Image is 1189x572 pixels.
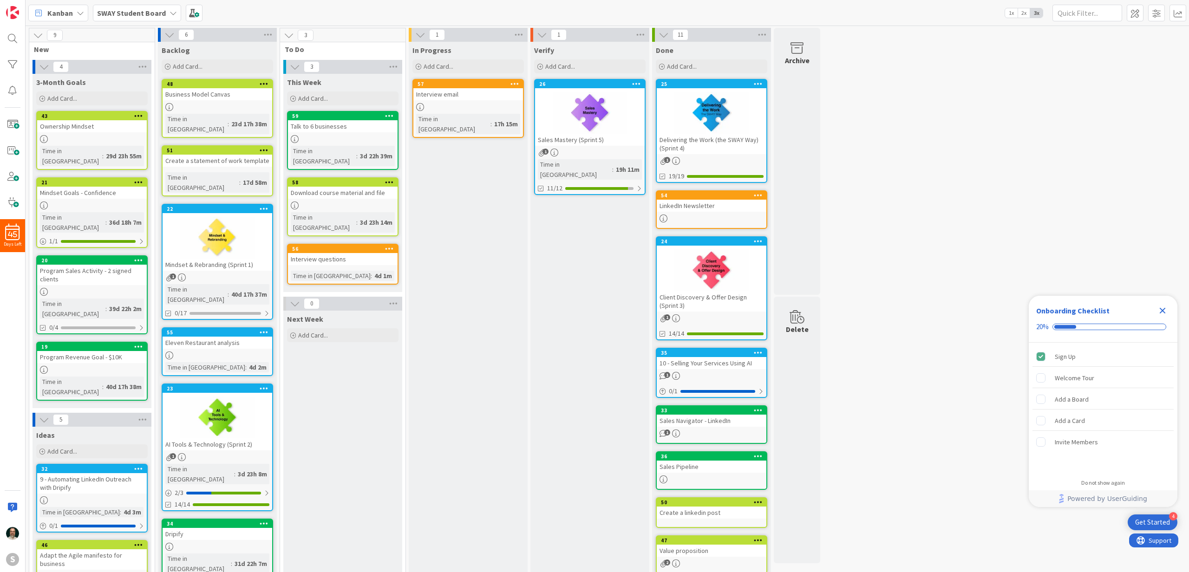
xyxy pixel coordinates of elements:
[47,94,77,103] span: Add Card...
[657,545,766,557] div: Value proposition
[162,327,273,376] a: 55Eleven Restaurant analysisTime in [GEOGRAPHIC_DATA]:4d 2m
[40,377,102,397] div: Time in [GEOGRAPHIC_DATA]
[20,1,42,13] span: Support
[661,453,766,460] div: 36
[170,453,176,459] span: 1
[657,461,766,473] div: Sales Pipeline
[1032,410,1174,431] div: Add a Card is incomplete.
[492,119,520,129] div: 17h 15m
[786,324,809,335] div: Delete
[291,271,371,281] div: Time in [GEOGRAPHIC_DATA]
[37,178,147,187] div: 21
[37,112,147,120] div: 43
[163,80,272,100] div: 48Business Model Canvas
[104,382,144,392] div: 40d 17h 38m
[539,81,645,87] div: 26
[36,177,148,248] a: 21Mindset Goals - ConfidenceTime in [GEOGRAPHIC_DATA]:36d 18h 7m1/1
[288,112,398,132] div: 59Talk to 6 businesses
[656,79,767,183] a: 25Delivering the Work (the SWAY Way) (Sprint 4)19/19
[298,94,328,103] span: Add Card...
[657,134,766,154] div: Delivering the Work (the SWAY Way) (Sprint 4)
[538,159,612,180] div: Time in [GEOGRAPHIC_DATA]
[661,537,766,544] div: 47
[235,469,269,479] div: 3d 23h 8m
[107,304,144,314] div: 39d 22h 2m
[247,362,269,372] div: 4d 2m
[163,528,272,540] div: Dripify
[53,61,69,72] span: 4
[1032,346,1174,367] div: Sign Up is complete.
[163,487,272,499] div: 2/3
[358,217,395,227] div: 3d 23h 14m
[657,191,766,212] div: 54LinkedIn Newsletter
[429,29,445,40] span: 1
[1055,351,1076,362] div: Sign Up
[37,256,147,265] div: 20
[657,536,766,545] div: 47
[413,80,523,100] div: 57Interview email
[657,452,766,461] div: 36
[657,80,766,88] div: 25
[120,507,121,517] span: :
[1018,8,1030,18] span: 2x
[1030,8,1043,18] span: 3x
[1029,343,1177,473] div: Checklist items
[49,236,58,246] span: 1 / 1
[40,146,102,166] div: Time in [GEOGRAPHIC_DATA]
[36,342,148,401] a: 19Program Revenue Goal - $10KTime in [GEOGRAPHIC_DATA]:40d 17h 38m
[661,81,766,87] div: 25
[288,187,398,199] div: Download course material and file
[657,291,766,312] div: Client Discovery & Offer Design (Sprint 3)
[37,541,147,570] div: 46Adapt the Agile manifesto for business
[165,464,234,484] div: Time in [GEOGRAPHIC_DATA]
[669,329,684,338] span: 14/14
[1036,305,1110,316] div: Onboarding Checklist
[102,151,104,161] span: :
[416,114,490,134] div: Time in [GEOGRAPHIC_DATA]
[229,119,269,129] div: 23d 17h 38m
[47,7,73,19] span: Kanban
[37,256,147,285] div: 20Program Sales Activity - 2 signed clients
[285,45,394,54] span: To Do
[661,407,766,414] div: 33
[657,536,766,557] div: 47Value proposition
[661,238,766,245] div: 24
[37,541,147,549] div: 46
[1032,389,1174,409] div: Add a Board is incomplete.
[37,120,147,132] div: Ownership Mindset
[1036,323,1049,331] div: 20%
[288,245,398,265] div: 56Interview questions
[288,253,398,265] div: Interview questions
[40,299,105,319] div: Time in [GEOGRAPHIC_DATA]
[163,80,272,88] div: 48
[107,217,144,227] div: 36d 18h 7m
[358,151,395,161] div: 3d 22h 39m
[34,45,143,54] span: New
[413,88,523,100] div: Interview email
[1055,415,1085,426] div: Add a Card
[49,521,58,531] span: 0 / 1
[163,520,272,528] div: 34
[8,231,17,238] span: 45
[657,237,766,312] div: 24Client Discovery & Offer Design (Sprint 3)
[612,164,614,175] span: :
[673,29,688,40] span: 11
[162,79,273,138] a: 48Business Model CanvasTime in [GEOGRAPHIC_DATA]:23d 17h 38m
[657,498,766,519] div: 50Create a linkedin post
[6,6,19,19] img: Visit kanbanzone.com
[163,384,272,450] div: 23AI Tools & Technology (Sprint 2)
[664,157,670,163] span: 1
[36,430,55,440] span: Ideas
[661,499,766,506] div: 50
[37,178,147,199] div: 21Mindset Goals - Confidence
[542,149,549,155] span: 1
[418,81,523,87] div: 57
[298,331,328,339] span: Add Card...
[37,343,147,363] div: 19Program Revenue Goal - $10K
[1055,436,1098,448] div: Invite Members
[170,273,176,279] span: 1
[1128,514,1177,530] div: Open Get Started checklist, remaining modules: 4
[163,520,272,540] div: 34Dripify
[105,217,107,227] span: :
[371,271,372,281] span: :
